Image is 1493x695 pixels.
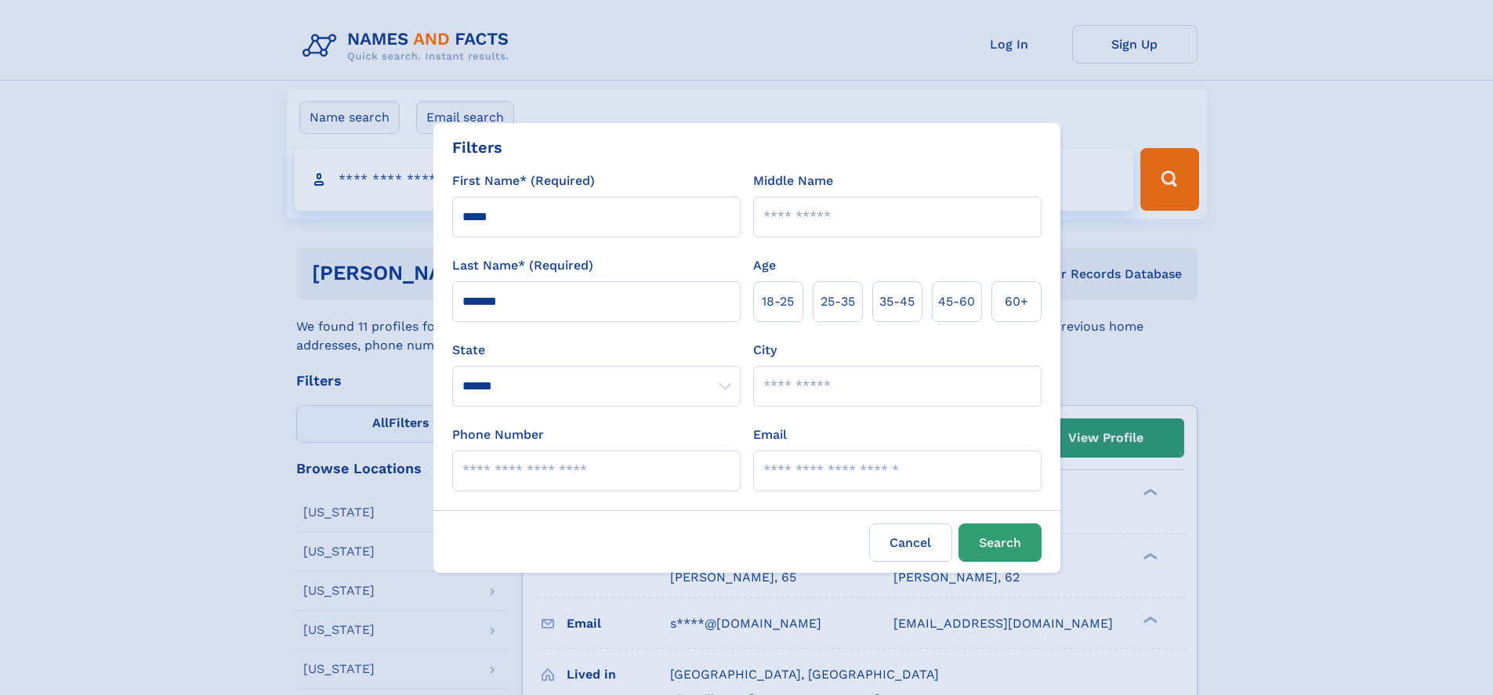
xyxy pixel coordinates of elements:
label: Middle Name [753,172,833,190]
label: State [452,341,741,360]
span: 25‑35 [821,292,855,311]
span: 35‑45 [879,292,915,311]
label: Last Name* (Required) [452,256,593,275]
span: 60+ [1005,292,1028,311]
label: Phone Number [452,425,544,444]
label: Cancel [869,523,952,562]
button: Search [958,523,1042,562]
label: City [753,341,777,360]
label: First Name* (Required) [452,172,595,190]
span: 18‑25 [762,292,794,311]
span: 45‑60 [938,292,975,311]
label: Age [753,256,776,275]
div: Filters [452,136,502,159]
label: Email [753,425,787,444]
